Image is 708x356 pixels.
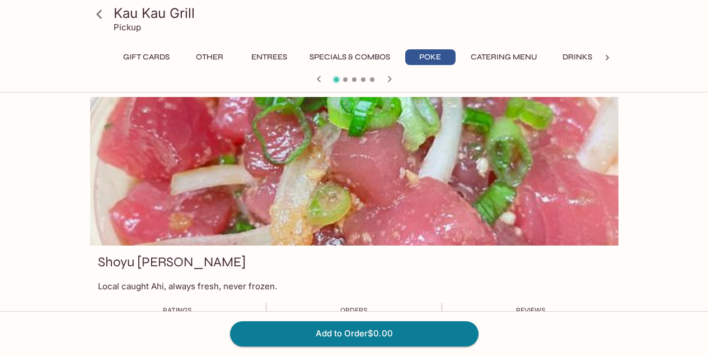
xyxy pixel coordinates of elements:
[405,49,456,65] button: Poke
[185,49,235,65] button: Other
[230,321,479,346] button: Add to Order$0.00
[114,4,614,22] h3: Kau Kau Grill
[114,22,141,33] p: Pickup
[98,253,246,271] h3: Shoyu [PERSON_NAME]
[244,49,294,65] button: Entrees
[303,49,396,65] button: Specials & Combos
[98,281,611,292] p: Local caught Ahi, always fresh, never frozen.
[163,306,192,315] span: Ratings
[516,306,546,315] span: Reviews
[90,97,618,246] div: Shoyu Ginger Ahi
[552,49,603,65] button: Drinks
[117,49,176,65] button: Gift Cards
[340,306,368,315] span: Orders
[465,49,543,65] button: Catering Menu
